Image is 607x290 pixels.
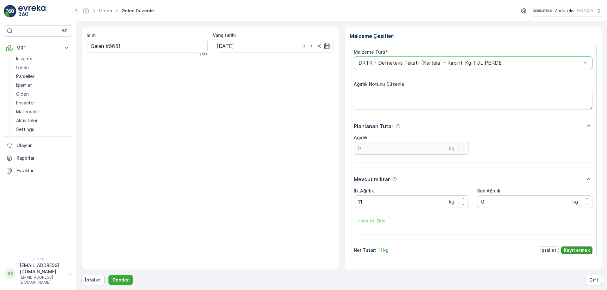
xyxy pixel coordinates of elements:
[4,164,72,177] a: Evraklar
[533,5,602,16] button: Zorluteks(+03:00)
[87,33,96,38] label: isim
[99,8,112,13] a: Gelen
[555,8,574,14] p: Zorluteks
[354,188,374,193] label: İlk Ağırlık
[16,142,70,149] p: Olaylar
[16,91,29,97] p: Giden
[18,5,46,18] img: logo_light-DOdMpM7g.png
[4,152,72,164] a: Raporlar
[14,116,72,125] a: Aktiviteler
[14,125,72,134] a: Settings
[354,175,390,183] p: Mevcut miktar
[61,28,68,33] p: ⌘B
[120,8,155,14] span: Gelen düzenle
[354,135,368,140] label: Ağırlık
[354,216,389,226] button: +Kesinti Ekle
[395,124,401,129] div: Yardım Araç İkonu
[378,247,389,253] p: 11 kg
[589,277,598,283] p: Çift
[16,45,59,51] p: MRF
[4,257,72,261] span: v 1.51.1
[4,42,72,54] button: MRF
[196,52,208,57] p: 11 / 255
[16,168,70,174] p: Evraklar
[561,246,592,254] button: Kayıt etmek
[577,8,593,13] p: ( +03:00 )
[354,122,394,130] p: Planlanan Tutar
[573,198,578,205] p: kg
[392,177,397,182] div: Yardım Araç İkonu
[213,40,334,52] input: dd/mm/yyyy
[14,98,72,107] a: Envanter
[16,64,29,71] p: Gelen
[14,81,72,90] a: İşlemler
[85,277,101,283] p: İptal et
[4,5,16,18] img: logo
[586,275,602,285] button: Çift
[14,107,72,116] a: Materyaller
[16,109,40,115] p: Materyaller
[358,218,386,224] p: + Kesinti Ekle
[16,82,32,88] p: İşlemler
[108,275,133,285] button: Gönder
[14,72,72,81] a: Parseller
[5,269,15,279] div: SS
[20,275,66,285] p: [EMAIL_ADDRESS][DOMAIN_NAME]
[449,145,454,152] p: kg
[564,247,590,253] p: Kayıt etmek
[16,100,35,106] p: Envanter
[538,246,559,254] button: İptal et
[213,33,236,38] label: Varış tarihi
[16,117,38,124] p: Aktiviteler
[540,247,556,253] p: İptal et
[4,262,72,285] button: SS[EMAIL_ADDRESS][DOMAIN_NAME][EMAIL_ADDRESS][DOMAIN_NAME]
[83,9,89,15] a: Ana Sayfa
[14,54,72,63] a: Insights
[16,126,34,133] p: Settings
[16,155,70,161] p: Raporlar
[354,49,385,55] label: Malzeme Türü
[354,247,376,253] p: Net Tutar :
[533,7,552,14] img: 6-1-9-3_wQBzyll.png
[20,262,66,275] p: [EMAIL_ADDRESS][DOMAIN_NAME]
[16,56,32,62] p: Insights
[354,81,404,87] label: Ağırlık Notunu Düzenle
[4,139,72,152] a: Olaylar
[14,63,72,72] a: Gelen
[81,275,105,285] button: İptal et
[449,198,454,205] p: kg
[112,277,129,283] p: Gönder
[16,73,34,80] p: Parseller
[350,32,597,40] p: Malzeme Çeşitleri
[14,90,72,98] a: Giden
[477,188,500,193] label: Son Ağırlık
